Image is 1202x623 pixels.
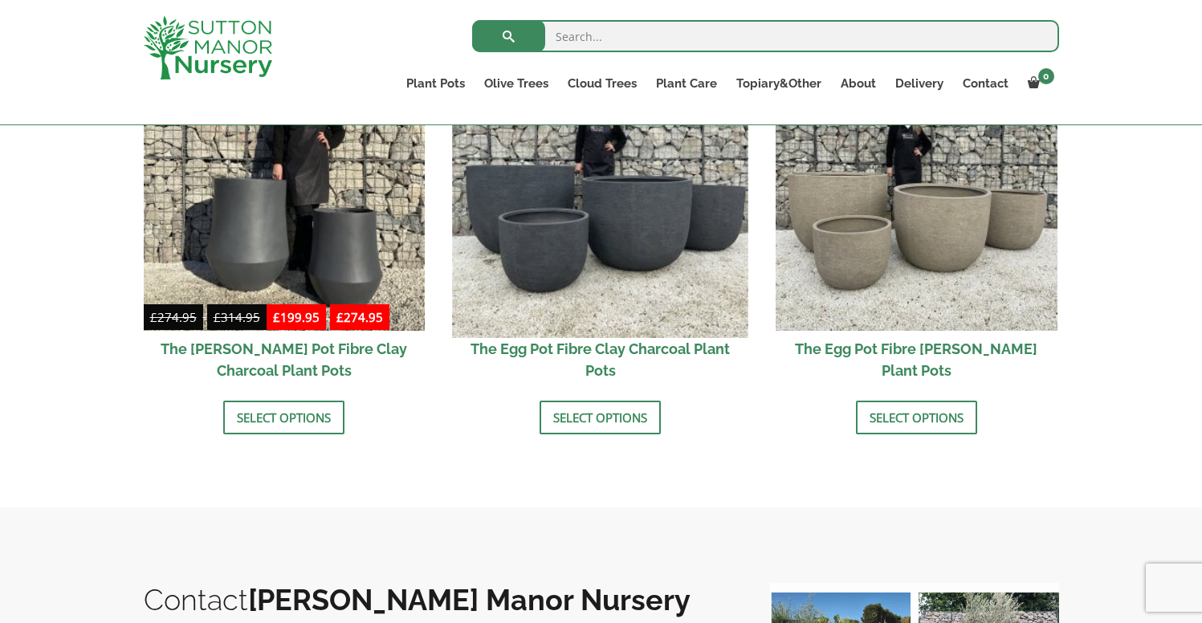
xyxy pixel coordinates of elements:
h2: Contact [144,583,738,617]
a: Topiary&Other [727,72,831,95]
a: Plant Pots [397,72,475,95]
a: Delivery [886,72,953,95]
b: [PERSON_NAME] Manor Nursery [248,583,691,617]
img: logo [144,16,272,79]
a: Sale! £274.95-£314.95 £199.95-£274.95 The [PERSON_NAME] Pot Fibre Clay Charcoal Plant Pots [144,49,426,389]
a: Sale! The Egg Pot Fibre [PERSON_NAME] Plant Pots [776,49,1057,389]
a: Sale! The Egg Pot Fibre Clay Charcoal Plant Pots [459,49,741,389]
img: The Bien Hoa Pot Fibre Clay Charcoal Plant Pots [144,49,426,331]
a: 0 [1018,72,1059,95]
del: - [144,307,267,331]
span: £ [273,309,280,325]
bdi: 274.95 [336,309,383,325]
a: Select options for “The Bien Hoa Pot Fibre Clay Charcoal Plant Pots” [223,401,344,434]
a: Contact [953,72,1018,95]
ins: - [267,307,389,331]
a: Select options for “The Egg Pot Fibre Clay Charcoal Plant Pots” [540,401,661,434]
span: £ [150,309,157,325]
h2: The Egg Pot Fibre [PERSON_NAME] Plant Pots [776,331,1057,389]
a: Plant Care [646,72,727,95]
img: The Egg Pot Fibre Clay Champagne Plant Pots [776,49,1057,331]
a: Olive Trees [475,72,558,95]
h2: The Egg Pot Fibre Clay Charcoal Plant Pots [459,331,741,389]
a: Cloud Trees [558,72,646,95]
a: About [831,72,886,95]
span: £ [336,309,344,325]
span: 0 [1038,68,1054,84]
img: The Egg Pot Fibre Clay Charcoal Plant Pots [453,42,748,337]
h2: The [PERSON_NAME] Pot Fibre Clay Charcoal Plant Pots [144,331,426,389]
a: Select options for “The Egg Pot Fibre Clay Champagne Plant Pots” [856,401,977,434]
span: £ [214,309,221,325]
input: Search... [472,20,1059,52]
bdi: 314.95 [214,309,260,325]
bdi: 199.95 [273,309,320,325]
bdi: 274.95 [150,309,197,325]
